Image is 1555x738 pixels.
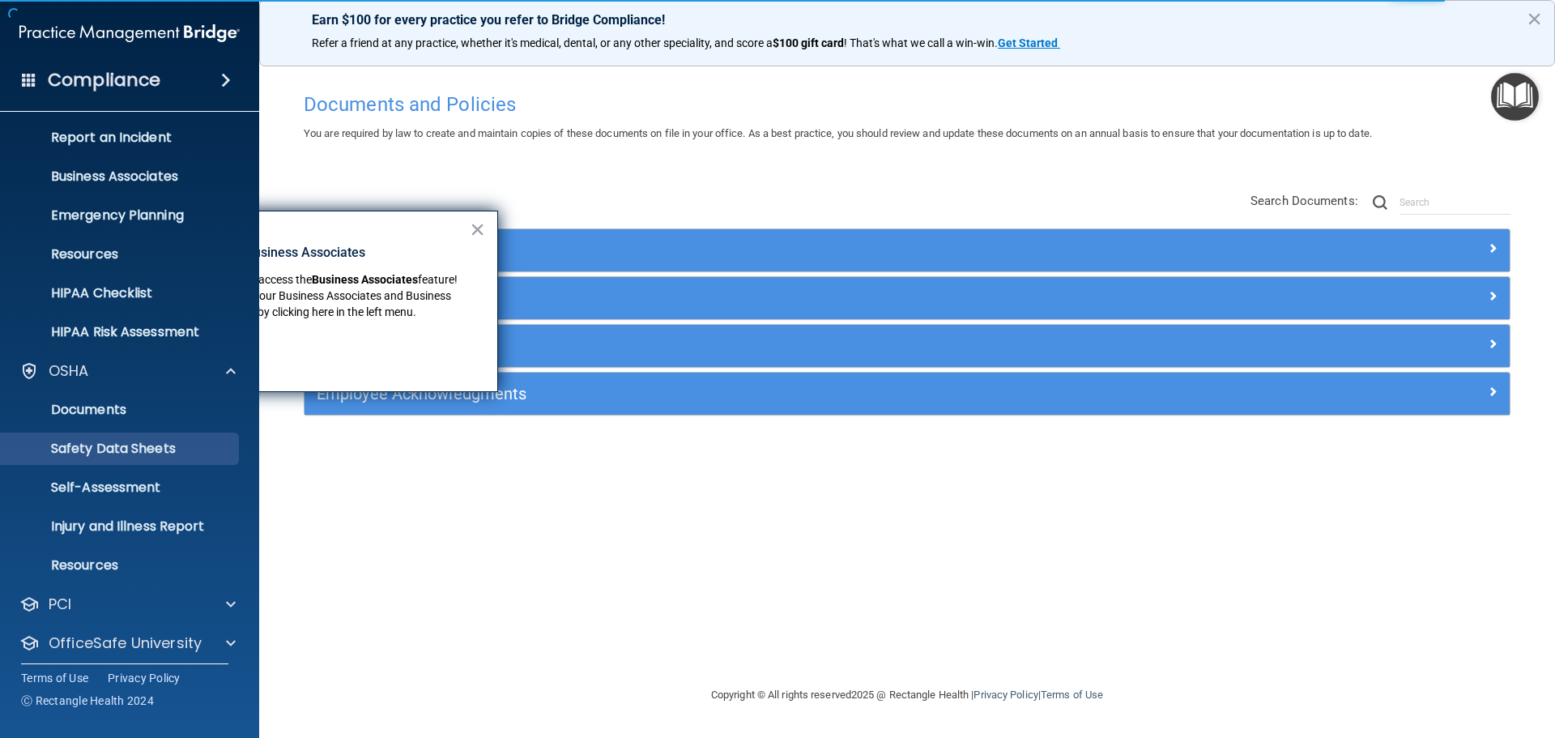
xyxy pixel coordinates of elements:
a: Terms of Use [1041,689,1103,701]
a: Privacy Policy [973,689,1037,701]
p: Injury and Illness Report [11,518,232,535]
p: Business Associates [11,169,232,185]
h5: Policies [317,241,1196,259]
input: Search [1399,190,1510,215]
p: OfficeSafe University [49,633,202,653]
p: Report an Incident [11,130,232,146]
a: Privacy Policy [108,670,181,686]
span: Ⓒ Rectangle Health 2024 [21,693,154,709]
a: Terms of Use [21,670,88,686]
strong: $100 gift card [773,36,844,49]
button: Open Resource Center [1491,73,1539,121]
p: Resources [11,246,232,262]
strong: Get Started [998,36,1058,49]
img: PMB logo [19,17,240,49]
p: Documents [11,402,232,418]
h4: Compliance [48,69,160,92]
h5: Practice Forms and Logs [317,337,1196,355]
span: feature! You can now manage your Business Associates and Business Associate Agreements by clickin... [143,273,460,318]
p: HIPAA Risk Assessment [11,324,232,340]
p: Resources [11,557,232,574]
div: Copyright © All rights reserved 2025 @ Rectangle Health | | [611,669,1203,721]
h5: Privacy Documents [317,289,1196,307]
strong: Business Associates [312,273,418,286]
p: OSHA [49,361,89,381]
img: ic-search.3b580494.png [1373,195,1387,210]
span: You are required by law to create and maintain copies of these documents on file in your office. ... [304,127,1372,139]
span: Refer a friend at any practice, whether it's medical, dental, or any other speciality, and score a [312,36,773,49]
p: HIPAA Checklist [11,285,232,301]
p: Emergency Planning [11,207,232,224]
button: Close [1527,6,1542,32]
p: New Location for Business Associates [143,244,469,262]
p: PCI [49,595,71,614]
span: ! That's what we call a win-win. [844,36,998,49]
p: Self-Assessment [11,480,232,496]
p: Safety Data Sheets [11,441,232,457]
button: Close [470,216,485,242]
span: Search Documents: [1250,194,1358,208]
h4: Documents and Policies [304,94,1510,115]
p: Earn $100 for every practice you refer to Bridge Compliance! [312,12,1502,28]
h5: Employee Acknowledgments [317,385,1196,403]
